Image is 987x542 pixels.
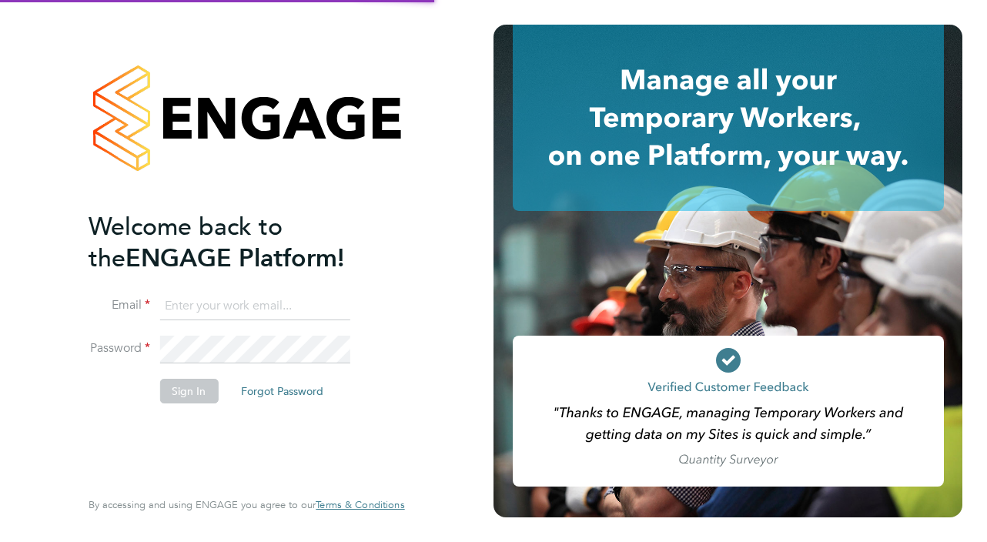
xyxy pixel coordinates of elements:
[316,499,404,511] a: Terms & Conditions
[89,212,283,273] span: Welcome back to the
[89,340,150,356] label: Password
[89,498,404,511] span: By accessing and using ENGAGE you agree to our
[159,379,218,403] button: Sign In
[89,211,389,274] h2: ENGAGE Platform!
[316,498,404,511] span: Terms & Conditions
[159,293,350,320] input: Enter your work email...
[89,297,150,313] label: Email
[229,379,336,403] button: Forgot Password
